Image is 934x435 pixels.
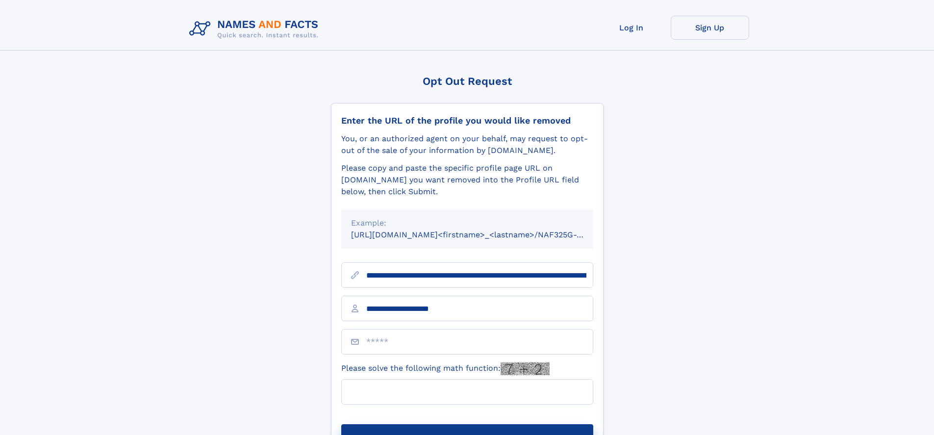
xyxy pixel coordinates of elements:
[671,16,749,40] a: Sign Up
[351,217,583,229] div: Example:
[351,230,612,239] small: [URL][DOMAIN_NAME]<firstname>_<lastname>/NAF325G-xxxxxxxx
[592,16,671,40] a: Log In
[341,133,593,156] div: You, or an authorized agent on your behalf, may request to opt-out of the sale of your informatio...
[341,362,550,375] label: Please solve the following math function:
[341,162,593,198] div: Please copy and paste the specific profile page URL on [DOMAIN_NAME] you want removed into the Pr...
[331,75,604,87] div: Opt Out Request
[341,115,593,126] div: Enter the URL of the profile you would like removed
[185,16,327,42] img: Logo Names and Facts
